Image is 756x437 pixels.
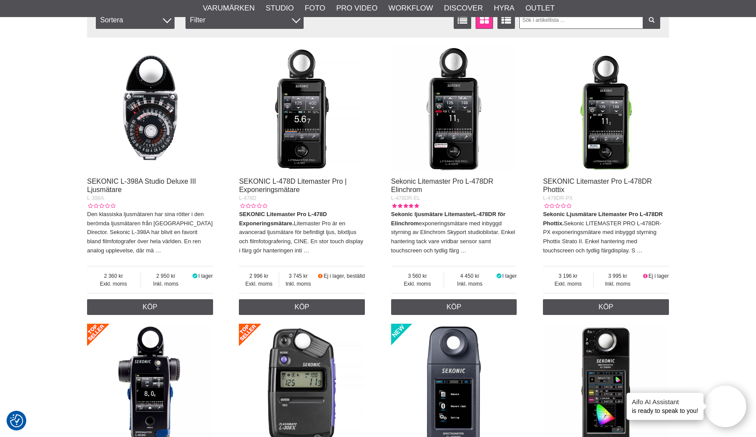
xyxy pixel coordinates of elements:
span: Inkl. moms [279,280,317,288]
a: Outlet [525,3,555,14]
a: Köp [543,299,669,315]
span: 3 995 [594,272,642,280]
span: Sortera [96,11,175,29]
a: Hyra [494,3,514,14]
p: Den klassiska ljusmätaren har sina rötter i den berömda ljusmätaren från [GEOGRAPHIC_DATA] Direct... [87,210,213,255]
a: Köp [391,299,517,315]
span: 3 745 [279,272,317,280]
span: 2 360 [87,272,140,280]
span: L-478DR-PX [543,195,573,201]
a: Köp [87,299,213,315]
a: Köp [239,299,365,315]
img: SEKONIC Litemaster Pro L-478DR Phottix [543,46,669,172]
p: exponeringsmätare med inbyggd styrning av Elinchrom Skyport studioblixtar. Enkel hantering tack v... [391,210,517,255]
a: Foto [304,3,325,14]
div: Kundbetyg: 0 [239,202,267,210]
span: Exkl. moms [391,280,444,288]
a: Varumärken [203,3,255,14]
p: Litemaster Pro är en avancerad ljusmätare för befintligt ljus, blixtljus och filmfotografering, C... [239,210,365,255]
i: Ej i lager [642,273,648,279]
div: is ready to speak to you! [626,393,703,420]
input: Sök i artikellista ... [519,11,661,29]
a: … [637,247,643,254]
img: Revisit consent button [10,414,23,427]
strong: SEKONIC Litemaster Pro L-478D Exponeringsmätare. [239,211,327,227]
div: Kundbetyg: 0 [543,202,571,210]
a: Listvisning [454,11,471,29]
span: Exkl. moms [543,280,593,288]
img: SEKONIC L-478D Litemaster Pro | Exponeringsmätare [239,46,365,172]
a: Filtrera [643,11,660,29]
span: 2 996 [239,272,279,280]
i: I lager [495,273,502,279]
a: Sekonic Litemaster Pro L-478DR Elinchrom [391,178,493,193]
span: Inkl. moms [594,280,642,288]
h4: Aifo AI Assistant [632,397,698,406]
span: Inkl. moms [140,280,192,288]
a: SEKONIC L-478D Litemaster Pro | Exponeringsmätare [239,178,346,193]
button: Samtyckesinställningar [10,413,23,429]
span: Exkl. moms [239,280,279,288]
a: Utökad listvisning [497,11,515,29]
p: Sekonic LITEMASTER PRO L-478DR-PX exponeringsmätare med inbyggd styrning Phottix Strato II. Enkel... [543,210,669,255]
strong: Sekonic Ljusmätare Litemaster Pro L-478DR Phottix. [543,211,663,227]
img: Sekonic Litemaster Pro L-478DR Elinchrom [391,46,517,172]
a: SEKONIC L-398A Studio Deluxe III Ljusmätare [87,178,196,193]
a: SEKONIC Litemaster Pro L-478DR Phottix [543,178,652,193]
span: I lager [198,273,213,279]
div: Filter [185,11,304,29]
span: L-478DR-EL [391,195,420,201]
div: Kundbetyg: 0 [87,202,115,210]
a: … [155,247,161,254]
strong: Sekonic ljusmätare Litemaster [391,211,473,217]
a: … [304,247,309,254]
span: L-398A [87,195,104,201]
span: Ej i lager, beställd [324,273,365,279]
img: SEKONIC L-398A Studio Deluxe III Ljusmätare [87,46,213,172]
span: Inkl. moms [444,280,495,288]
span: Exkl. moms [87,280,140,288]
a: Workflow [388,3,433,14]
i: I lager [191,273,198,279]
span: 3 560 [391,272,444,280]
a: Fönstervisning [476,11,493,29]
span: 3 196 [543,272,593,280]
span: Ej i lager [648,273,669,279]
strong: L-478DR för Elinchrom [391,211,506,227]
a: Studio [266,3,294,14]
a: … [461,247,466,254]
span: 4 450 [444,272,495,280]
i: Beställd [317,273,324,279]
a: Pro Video [336,3,377,14]
span: I lager [502,273,517,279]
a: Discover [444,3,483,14]
div: Kundbetyg: 5.00 [391,202,419,210]
span: L-478D [239,195,256,201]
span: 2 950 [140,272,192,280]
